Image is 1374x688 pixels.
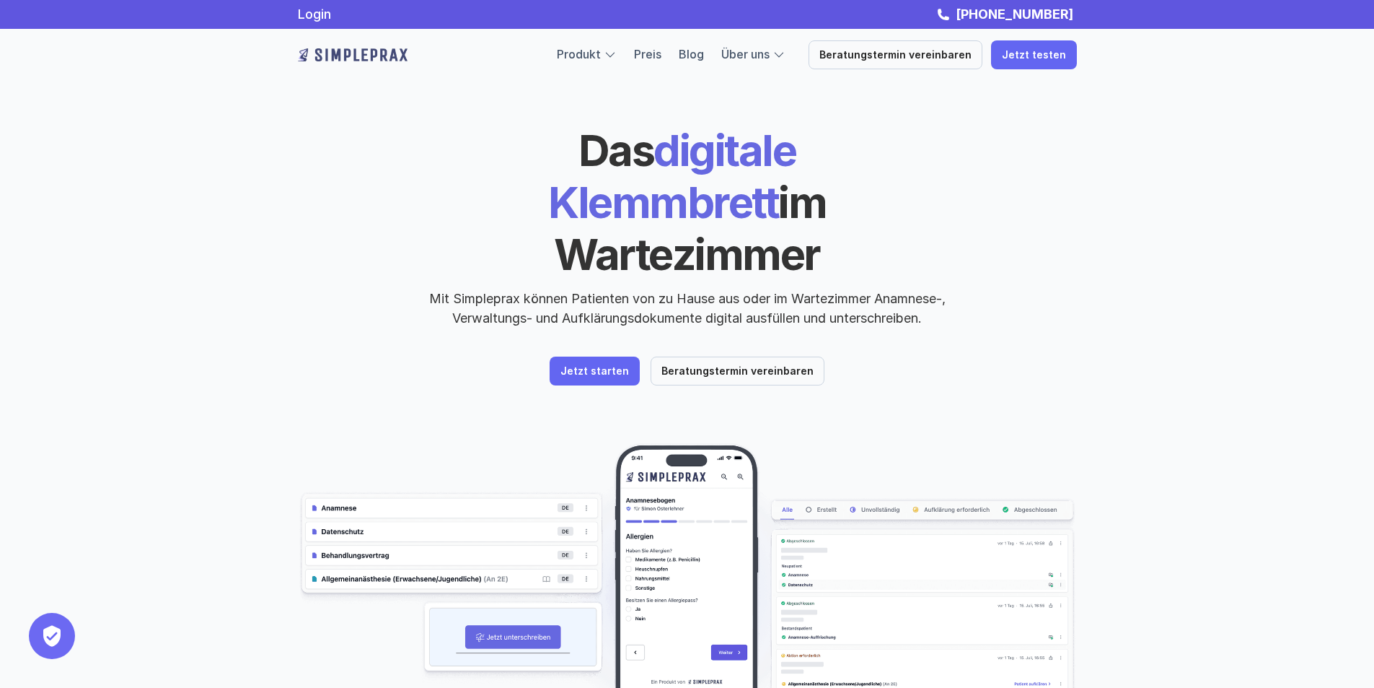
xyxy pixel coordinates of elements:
[560,365,629,378] p: Jetzt starten
[809,40,982,69] a: Beratungstermin vereinbaren
[956,6,1073,22] strong: [PHONE_NUMBER]
[1002,49,1066,61] p: Jetzt testen
[578,124,654,176] span: Das
[679,47,704,61] a: Blog
[819,49,972,61] p: Beratungstermin vereinbaren
[439,124,936,280] h1: digitale Klemmbrett
[661,365,814,378] p: Beratungstermin vereinbaren
[550,357,640,386] a: Jetzt starten
[417,289,958,328] p: Mit Simpleprax können Patienten von zu Hause aus oder im Wartezimmer Anamnese-, Verwaltungs- und ...
[298,6,331,22] a: Login
[554,176,834,280] span: im Wartezimmer
[651,357,824,386] a: Beratungstermin vereinbaren
[557,47,601,61] a: Produkt
[634,47,661,61] a: Preis
[991,40,1077,69] a: Jetzt testen
[721,47,770,61] a: Über uns
[952,6,1077,22] a: [PHONE_NUMBER]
